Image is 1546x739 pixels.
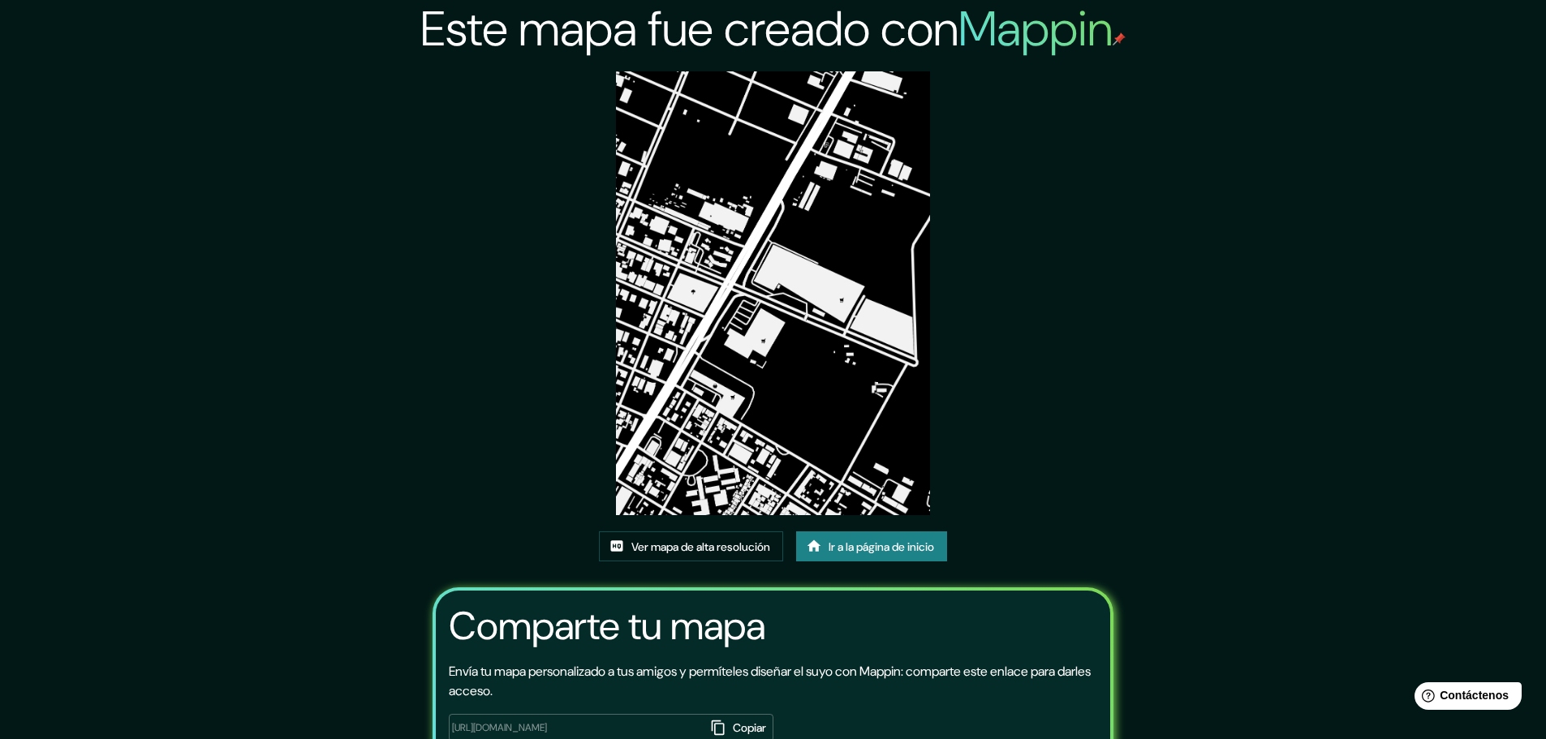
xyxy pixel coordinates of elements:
font: Comparte tu mapa [449,600,765,651]
img: pin de mapeo [1113,32,1126,45]
font: Copiar [733,721,766,736]
font: Ir a la página de inicio [829,539,934,554]
a: Ir a la página de inicio [796,531,947,562]
font: Ver mapa de alta resolución [631,539,770,554]
a: Ver mapa de alta resolución [599,531,783,562]
iframe: Lanzador de widgets de ayuda [1402,676,1528,721]
font: Envía tu mapa personalizado a tus amigos y permíteles diseñar el suyo con Mappin: comparte este e... [449,663,1091,699]
img: mapa creado [616,71,929,515]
